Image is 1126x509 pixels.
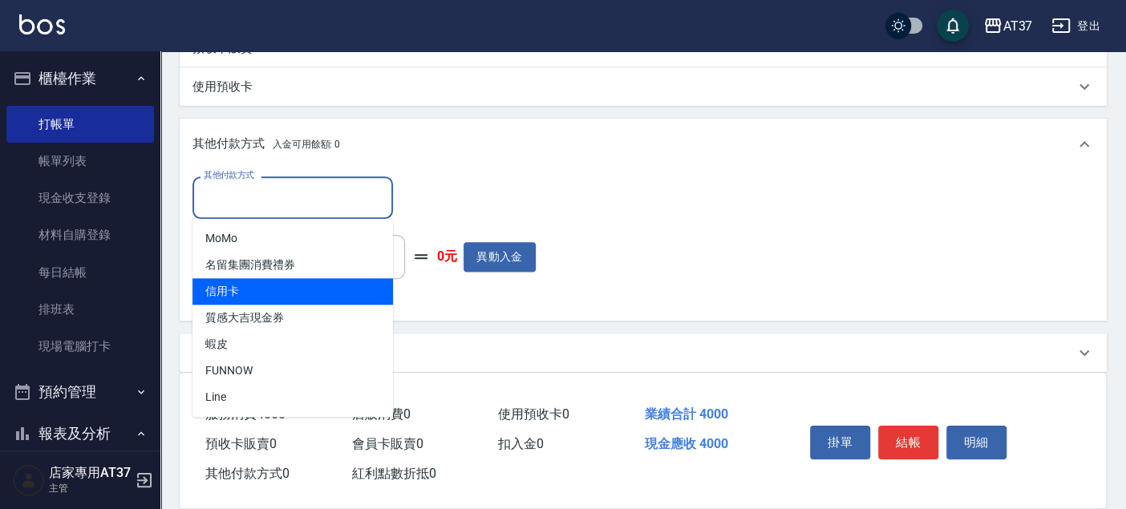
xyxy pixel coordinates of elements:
[352,436,423,451] span: 會員卡販賣 0
[498,436,544,451] span: 扣入金 0
[192,305,393,331] span: 質感大吉現金券
[192,225,393,252] span: MoMo
[937,10,969,42] button: save
[49,465,131,481] h5: 店家專用AT37
[192,278,393,305] span: 信用卡
[192,331,393,358] span: 蝦皮
[6,371,154,413] button: 預約管理
[437,248,457,265] strong: 0元
[19,14,65,34] img: Logo
[645,406,728,422] span: 業績合計 4000
[810,426,870,459] button: 掛單
[180,119,1107,170] div: 其他付款方式入金可用餘額: 0
[13,464,45,496] img: Person
[6,143,154,180] a: 帳單列表
[192,135,340,153] p: 其他付款方式
[49,481,131,495] p: 主管
[6,58,154,99] button: 櫃檯作業
[192,358,393,384] span: FUNNOW
[6,180,154,216] a: 現金收支登錄
[878,426,938,459] button: 結帳
[192,384,393,410] span: Line
[1045,11,1107,41] button: 登出
[498,406,569,422] span: 使用預收卡 0
[273,139,341,150] span: 入金可用餘額: 0
[204,169,254,181] label: 其他付款方式
[205,436,277,451] span: 預收卡販賣 0
[6,291,154,328] a: 排班表
[192,252,393,278] span: 名留集團消費禮券
[946,426,1007,459] button: 明細
[6,413,154,454] button: 報表及分析
[205,466,290,481] span: 其他付款方式 0
[180,67,1107,106] div: 使用預收卡
[352,466,436,481] span: 紅利點數折抵 0
[180,333,1107,372] div: 備註及來源
[645,436,728,451] span: 現金應收 4000
[6,328,154,365] a: 現場電腦打卡
[464,242,536,272] button: 異動入金
[6,216,154,253] a: 材料自購登錄
[977,10,1039,42] button: AT37
[192,79,253,95] p: 使用預收卡
[1002,16,1032,36] div: AT37
[6,106,154,143] a: 打帳單
[6,254,154,291] a: 每日結帳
